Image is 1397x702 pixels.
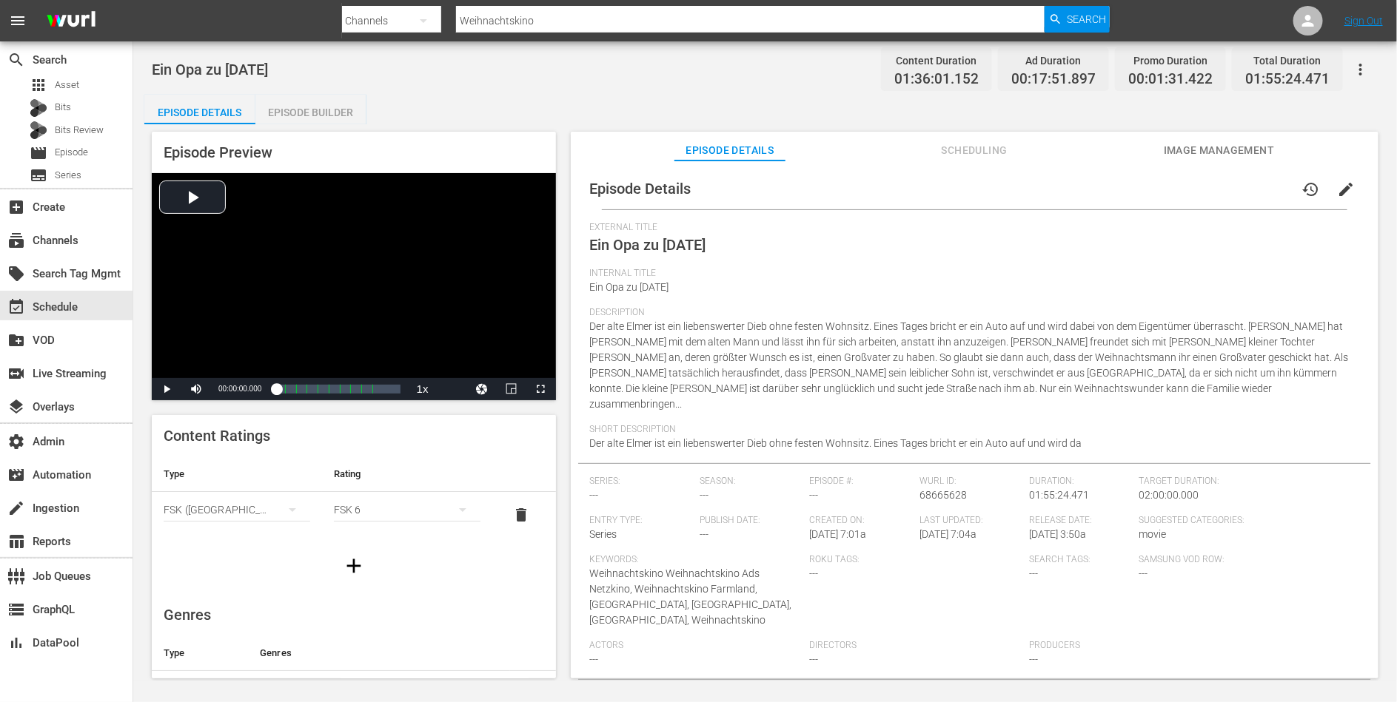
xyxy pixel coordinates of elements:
span: Samsung VOD Row: [1139,554,1242,566]
button: Search [1045,6,1110,33]
span: Episode [30,144,47,162]
span: [DATE] 3:50a [1029,528,1086,540]
span: 02:00:00.000 [1139,489,1199,501]
span: Schedule [7,298,25,316]
span: --- [1029,567,1038,579]
span: Series [55,168,81,183]
span: Image Management [1164,141,1275,160]
div: Episode Builder [255,95,366,130]
span: Scheduling [919,141,1030,160]
span: 01:36:01.152 [894,71,979,88]
span: Weihnachtskino Weihnachtskino Ads Netzkino, Weihnachtskino Farmland, [GEOGRAPHIC_DATA], [GEOGRAPH... [590,567,792,626]
span: Wurl ID: [919,476,1022,487]
div: Promo Duration [1128,50,1213,71]
button: Playback Rate [408,378,438,400]
span: Der alte Elmer ist ein liebenswerter Dieb ohne festen Wohnsitz. Eines Tages bricht er ein Auto au... [590,437,1082,449]
span: movie [1139,528,1167,540]
div: Video Player [152,173,556,400]
span: External Title [590,222,1352,234]
span: Overlays [7,398,25,416]
button: Mute [181,378,211,400]
span: --- [700,528,708,540]
span: Genres [164,606,211,624]
th: Rating [322,456,492,492]
span: Search Tag Mgmt [7,265,25,283]
div: FSK 6 [334,489,480,530]
div: Content Duration [894,50,979,71]
span: Automation [7,466,25,484]
th: Type [152,456,322,492]
span: Duration: [1029,476,1131,487]
span: DataPool [7,634,25,652]
button: Play [152,378,181,400]
span: Roku Tags: [810,554,1022,566]
span: 00:17:51.897 [1011,71,1096,88]
span: Episode [55,145,88,160]
span: Bits Review [55,123,104,138]
span: delete [513,506,531,524]
span: Episode Details [590,180,691,198]
span: Ein Opa zu [DATE] [152,61,268,78]
span: Asset [30,76,47,94]
span: 68665628 [919,489,967,501]
span: Episode Details [674,141,785,160]
span: --- [590,489,599,501]
span: Job Queues [7,567,25,585]
span: history [1301,180,1319,198]
button: history [1293,172,1328,207]
span: Live Streaming [7,365,25,382]
span: --- [810,653,819,665]
span: 00:00:00.000 [218,385,261,393]
span: Ingestion [7,499,25,517]
span: 01:55:24.471 [1245,71,1330,88]
span: 00:01:31.422 [1128,71,1213,88]
span: Internal Title [590,268,1352,280]
span: Actors [590,640,803,652]
span: menu [9,12,27,30]
div: Episode Details [144,95,255,130]
span: Series [590,528,617,540]
span: --- [810,567,819,579]
button: Episode Builder [255,95,366,124]
button: Jump To Time [467,378,497,400]
span: edit [1337,180,1355,198]
span: Der alte Elmer ist ein liebenswerter Dieb ohne festen Wohnsitz. Eines Tages bricht er ein Auto au... [590,320,1349,410]
span: Reports [7,533,25,550]
img: ans4CAIJ8jUAAAAAAAAAAAAAAAAAAAAAAAAgQb4GAAAAAAAAAAAAAAAAAAAAAAAAJMjXAAAAAAAAAAAAAAAAAAAAAAAAgAT5G... [36,4,107,38]
span: Episode Preview [164,144,272,161]
span: Description [590,307,1352,319]
th: Type [152,635,248,671]
span: Short Description [590,424,1352,436]
div: Bits [30,99,47,117]
span: Publish Date: [700,515,802,527]
th: Genres [248,635,510,671]
span: --- [1029,653,1038,665]
span: Search Tags: [1029,554,1131,566]
div: Progress Bar [276,385,400,394]
span: Directors [810,640,1022,652]
span: [DATE] 7:01a [809,528,866,540]
span: Ein Opa zu [DATE] [590,236,706,254]
div: Bits Review [30,121,47,139]
span: Search [1067,6,1106,33]
span: Admin [7,433,25,450]
span: Content Ratings [164,427,270,445]
div: FSK ([GEOGRAPHIC_DATA]) [164,489,310,530]
span: --- [590,653,599,665]
table: simple table [152,456,556,538]
span: Producers [1029,640,1242,652]
span: Series [30,166,47,184]
span: 01:55:24.471 [1029,489,1089,501]
span: Created On: [809,515,911,527]
span: Season: [700,476,802,487]
span: Search [7,51,25,69]
div: Total Duration [1245,50,1330,71]
div: Ad Duration [1011,50,1096,71]
button: edit [1328,172,1364,207]
span: Bits [55,100,71,115]
span: Episode #: [809,476,911,487]
span: --- [809,489,818,501]
button: Picture-in-Picture [497,378,526,400]
a: Sign Out [1344,15,1383,27]
span: Ein Opa zu [DATE] [590,281,669,293]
